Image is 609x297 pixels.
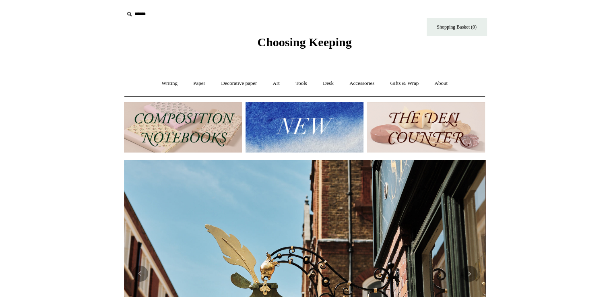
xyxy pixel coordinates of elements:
span: Choosing Keeping [257,35,351,49]
img: The Deli Counter [367,102,485,153]
a: Decorative paper [214,73,264,94]
a: Writing [154,73,185,94]
a: Accessories [342,73,382,94]
a: Desk [316,73,341,94]
a: Gifts & Wrap [383,73,426,94]
button: Previous [132,266,148,282]
img: 202302 Composition ledgers.jpg__PID:69722ee6-fa44-49dd-a067-31375e5d54ec [124,102,242,153]
a: About [427,73,455,94]
button: Next [461,266,477,282]
a: Choosing Keeping [257,42,351,47]
a: Shopping Basket (0) [427,18,487,36]
img: New.jpg__PID:f73bdf93-380a-4a35-bcfe-7823039498e1 [246,102,363,153]
a: Paper [186,73,213,94]
a: Tools [288,73,314,94]
a: Art [266,73,287,94]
